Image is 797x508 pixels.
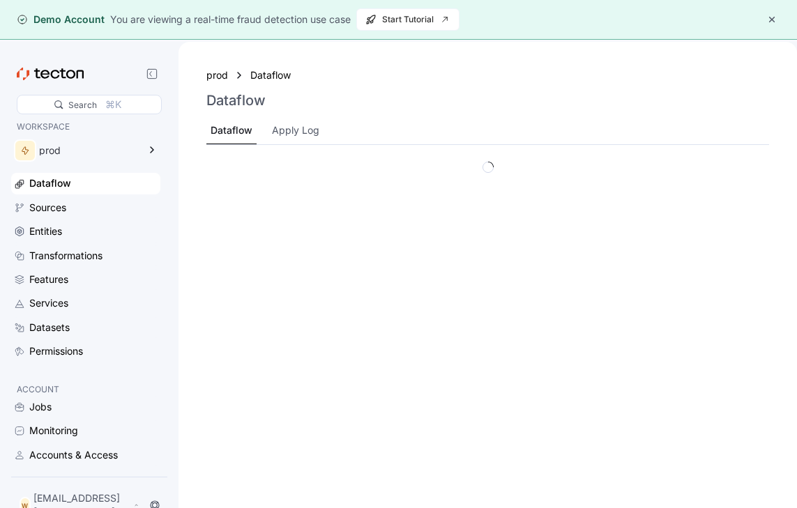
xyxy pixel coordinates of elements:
div: Jobs [29,399,52,415]
div: You are viewing a real-time fraud detection use case [110,12,351,27]
div: Demo Account [17,13,105,26]
a: Transformations [11,245,160,266]
div: Accounts & Access [29,447,118,463]
div: ⌘K [105,97,121,112]
p: ACCOUNT [17,383,155,397]
div: Datasets [29,320,70,335]
button: Start Tutorial [356,8,460,31]
a: Permissions [11,341,160,362]
a: prod [206,68,228,83]
div: Monitoring [29,423,78,438]
a: Accounts & Access [11,445,160,465]
a: Dataflow [250,68,299,83]
div: Permissions [29,344,83,359]
a: Monitoring [11,420,160,441]
div: Dataflow [211,123,252,138]
h3: Dataflow [206,92,266,109]
div: Features [29,272,68,287]
div: Search [68,98,97,111]
a: Services [11,293,160,314]
div: prod [39,146,138,155]
div: Transformations [29,248,103,263]
a: Dataflow [11,173,160,194]
a: Entities [11,221,160,242]
div: Search⌘K [17,95,162,114]
a: Datasets [11,317,160,338]
p: WORKSPACE [17,120,155,134]
a: Features [11,269,160,290]
a: Sources [11,197,160,218]
a: Jobs [11,397,160,417]
div: Dataflow [29,176,71,191]
div: Entities [29,224,62,239]
div: Services [29,295,68,311]
span: Start Tutorial [365,9,450,30]
div: Sources [29,200,66,215]
div: Apply Log [272,123,319,138]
